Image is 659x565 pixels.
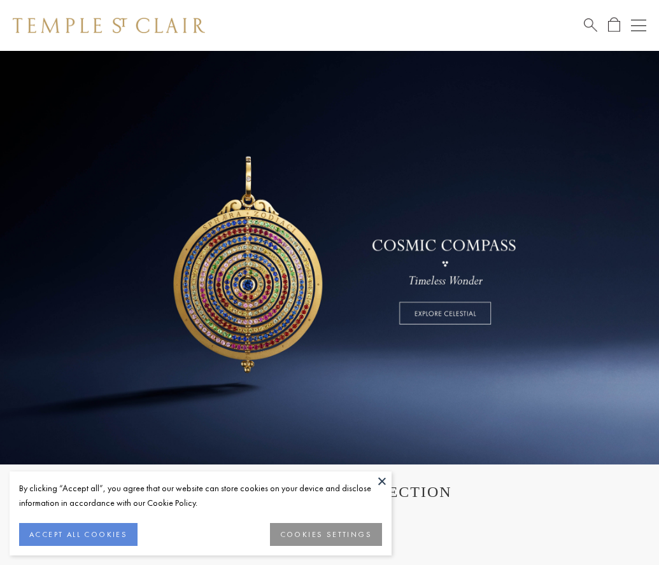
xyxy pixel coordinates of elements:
a: Search [584,17,597,33]
button: ACCEPT ALL COOKIES [19,523,138,546]
button: COOKIES SETTINGS [270,523,382,546]
div: By clicking “Accept all”, you agree that our website can store cookies on your device and disclos... [19,481,382,510]
button: Open navigation [631,18,646,33]
img: Temple St. Clair [13,18,205,33]
a: Open Shopping Bag [608,17,620,33]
